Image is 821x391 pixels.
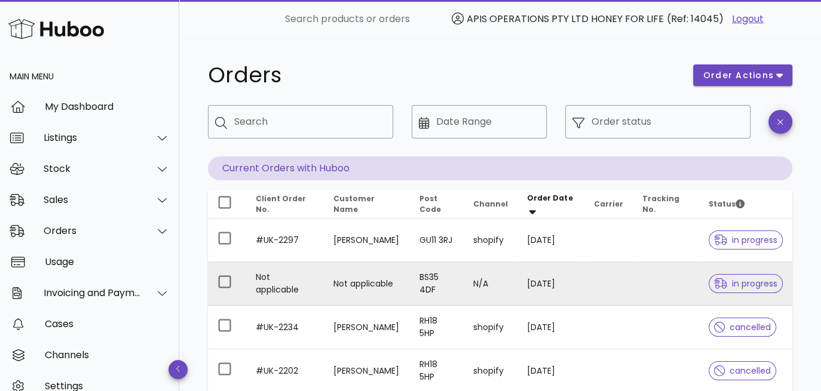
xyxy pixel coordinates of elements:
[642,193,679,214] span: Tracking No.
[517,262,584,306] td: [DATE]
[714,279,777,288] span: in progress
[208,64,679,86] h1: Orders
[410,262,464,306] td: BS35 4DF
[714,323,771,331] span: cancelled
[464,218,517,262] td: shopify
[45,256,170,267] div: Usage
[593,199,623,209] span: Carrier
[517,218,584,262] td: [DATE]
[44,287,141,298] div: Invoicing and Payments
[44,194,141,205] div: Sales
[464,262,517,306] td: N/A
[419,193,441,214] span: Post Code
[714,236,777,244] span: in progress
[693,64,792,86] button: order actions
[632,190,699,218] th: Tracking No.
[527,193,572,203] span: Order Date
[45,101,170,112] div: My Dashboard
[464,306,517,349] td: shopify
[45,318,170,330] div: Cases
[256,193,306,214] span: Client Order No.
[324,218,410,262] td: [PERSON_NAME]
[584,190,632,218] th: Carrier
[208,156,792,180] p: Current Orders with Huboo
[410,306,464,349] td: RH18 5HP
[44,132,141,143] div: Listings
[467,12,664,26] span: APIS OPERATIONS PTY LTD HONEY FOR LIFE
[703,69,774,82] span: order actions
[517,306,584,349] td: [DATE]
[324,190,410,218] th: Customer Name
[246,262,324,306] td: Not applicable
[44,225,141,236] div: Orders
[45,349,170,361] div: Channels
[473,199,508,209] span: Channel
[714,367,771,375] span: cancelled
[324,262,410,306] td: Not applicable
[699,190,792,218] th: Status
[517,190,584,218] th: Order Date: Sorted descending. Activate to remove sorting.
[709,199,745,209] span: Status
[324,306,410,349] td: [PERSON_NAME]
[8,16,104,42] img: Huboo Logo
[246,306,324,349] td: #UK-2234
[333,193,375,214] span: Customer Name
[732,12,764,26] a: Logout
[667,12,724,26] span: (Ref: 14045)
[410,190,464,218] th: Post Code
[464,190,517,218] th: Channel
[410,218,464,262] td: GU11 3RJ
[246,218,324,262] td: #UK-2297
[246,190,324,218] th: Client Order No.
[44,163,141,174] div: Stock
